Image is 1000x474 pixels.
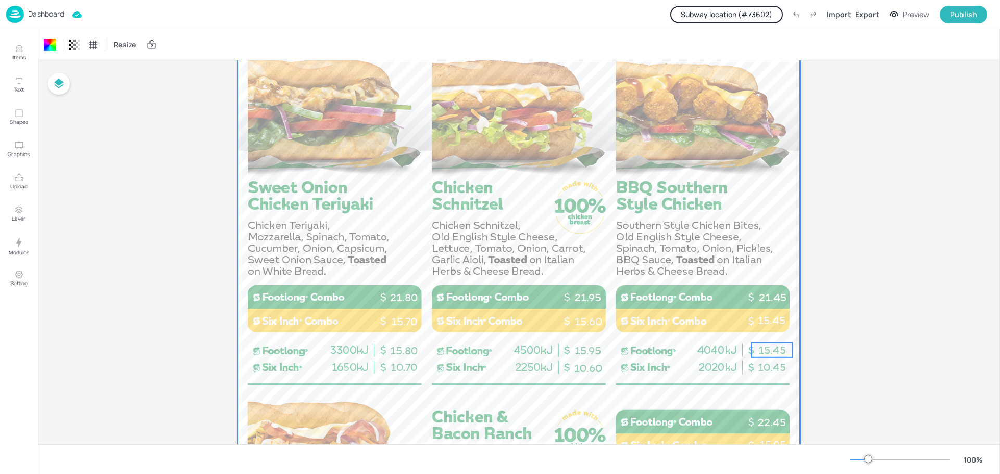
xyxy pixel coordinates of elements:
button: Preview [883,7,935,22]
p: 15.45 [751,313,792,328]
p: 21.95 [567,290,608,305]
p: 15.60 [568,314,609,329]
p: 21.45 [752,290,793,305]
div: Publish [950,9,977,20]
button: Subway location (#73602) [670,6,783,23]
p: 15.70 [383,314,424,329]
div: Import [827,9,851,20]
label: Undo (Ctrl + Z) [787,6,805,23]
span: 15.95 [574,344,601,357]
span: 10.45 [758,361,786,374]
p: 15.95 [752,438,793,452]
span: Resize [111,39,138,50]
span: 10.60 [574,362,602,375]
label: Redo (Ctrl + Y) [805,6,822,23]
div: Preview [903,9,929,20]
div: Export [855,9,879,20]
p: 21.80 [383,290,424,305]
p: Dashboard [28,10,64,18]
img: logo-86c26b7e.jpg [6,6,24,23]
button: Publish [940,6,988,23]
div: 100 % [960,454,985,465]
span: 10.70 [391,361,417,374]
span: 15.45 [758,344,786,356]
p: 22.45 [751,415,792,430]
span: 15.80 [390,344,418,357]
